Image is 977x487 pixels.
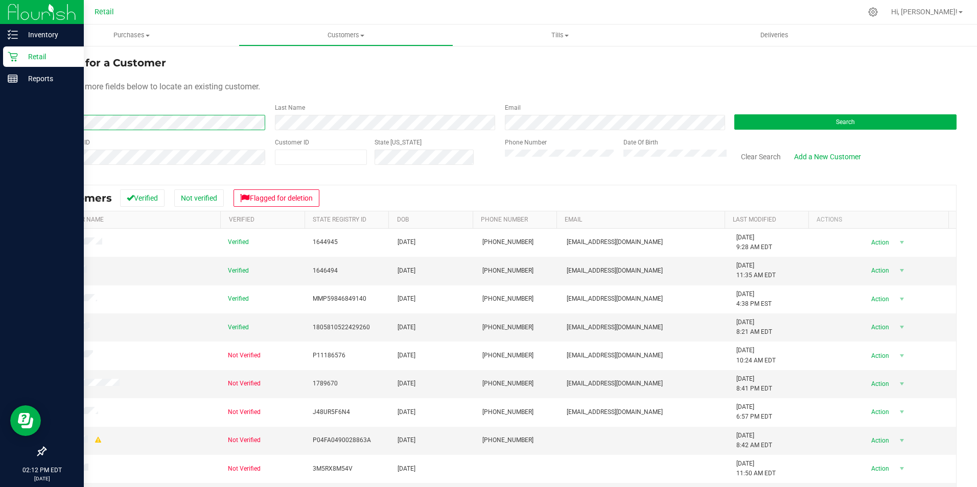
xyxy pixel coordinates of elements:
span: [DATE] [398,407,415,417]
span: Action [863,405,896,419]
div: Manage settings [867,7,879,17]
label: Date Of Birth [623,138,658,147]
span: [DATE] 8:21 AM EDT [736,318,772,337]
span: 1789670 [313,379,338,388]
p: Retail [18,51,79,63]
span: [EMAIL_ADDRESS][DOMAIN_NAME] [567,379,663,388]
span: [DATE] 6:57 PM EDT [736,402,772,422]
span: Verified [228,266,249,276]
span: Not Verified [228,351,261,360]
a: Phone Number [481,216,528,223]
a: Add a New Customer [787,148,868,165]
span: [DATE] [398,351,415,360]
span: select [896,292,909,306]
span: [DATE] [398,294,415,304]
span: [DATE] 8:41 PM EDT [736,374,772,394]
span: Verified [228,237,249,247]
span: [PHONE_NUMBER] [482,294,533,304]
span: select [896,405,909,419]
span: 1646494 [313,266,338,276]
span: Purchases [25,31,239,40]
span: 1644945 [313,237,338,247]
span: select [896,263,909,278]
span: P04FA0490028863A [313,435,371,445]
a: Verified [229,216,254,223]
span: [PHONE_NUMBER] [482,379,533,388]
span: [PHONE_NUMBER] [482,237,533,247]
a: Purchases [25,25,239,46]
span: [EMAIL_ADDRESS][DOMAIN_NAME] [567,323,663,332]
button: Search [734,114,957,130]
span: Action [863,263,896,278]
div: Actions [817,216,944,223]
span: MMP59846849140 [313,294,366,304]
span: [PHONE_NUMBER] [482,266,533,276]
p: Reports [18,72,79,85]
span: Action [863,320,896,334]
span: Deliveries [747,31,802,40]
span: [DATE] 4:38 PM EST [736,289,772,309]
span: select [896,377,909,391]
span: select [896,433,909,448]
span: Use one or more fields below to locate an existing customer. [45,82,260,91]
span: Action [863,377,896,391]
span: Verified [228,323,249,332]
button: Flagged for deletion [234,189,319,207]
inline-svg: Retail [8,52,18,62]
span: [EMAIL_ADDRESS][DOMAIN_NAME] [567,266,663,276]
label: State [US_STATE] [375,138,422,147]
span: select [896,461,909,476]
span: Verified [228,294,249,304]
button: Verified [120,189,165,207]
button: Clear Search [734,148,787,165]
label: Customer ID [275,138,309,147]
span: Not Verified [228,407,261,417]
span: [DATE] [398,237,415,247]
span: P11186576 [313,351,345,360]
span: 1805810522429260 [313,323,370,332]
span: Not Verified [228,379,261,388]
p: Inventory [18,29,79,41]
p: [DATE] [5,475,79,482]
span: Action [863,349,896,363]
span: select [896,235,909,250]
span: [DATE] 10:24 AM EDT [736,346,776,365]
span: select [896,349,909,363]
span: [DATE] 11:35 AM EDT [736,261,776,280]
span: Action [863,433,896,448]
span: Not Verified [228,464,261,474]
span: Retail [95,8,114,16]
span: [EMAIL_ADDRESS][DOMAIN_NAME] [567,237,663,247]
span: Search [836,118,855,126]
a: Email [565,216,582,223]
span: Search for a Customer [45,57,166,69]
span: Customers [239,31,452,40]
a: Last Modified [733,216,776,223]
span: Not Verified [228,435,261,445]
span: [EMAIL_ADDRESS][DOMAIN_NAME] [567,351,663,360]
a: DOB [397,216,409,223]
span: [DATE] 11:50 AM EDT [736,459,776,478]
iframe: Resource center [10,405,41,436]
span: [DATE] [398,379,415,388]
span: 3M5RX8M54V [313,464,353,474]
span: [DATE] 9:28 AM EDT [736,233,772,252]
span: [EMAIL_ADDRESS][DOMAIN_NAME] [567,407,663,417]
span: [PHONE_NUMBER] [482,435,533,445]
a: Customers [239,25,453,46]
span: [EMAIL_ADDRESS][DOMAIN_NAME] [567,294,663,304]
a: State Registry Id [313,216,366,223]
label: Last Name [275,103,305,112]
span: Action [863,292,896,306]
span: [PHONE_NUMBER] [482,407,533,417]
span: Action [863,461,896,476]
span: [DATE] [398,464,415,474]
span: [DATE] [398,323,415,332]
span: Tills [454,31,667,40]
span: [DATE] 8:42 AM EDT [736,431,772,450]
label: Email [505,103,521,112]
span: [PHONE_NUMBER] [482,351,533,360]
button: Not verified [174,189,224,207]
span: Action [863,235,896,250]
inline-svg: Reports [8,74,18,84]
